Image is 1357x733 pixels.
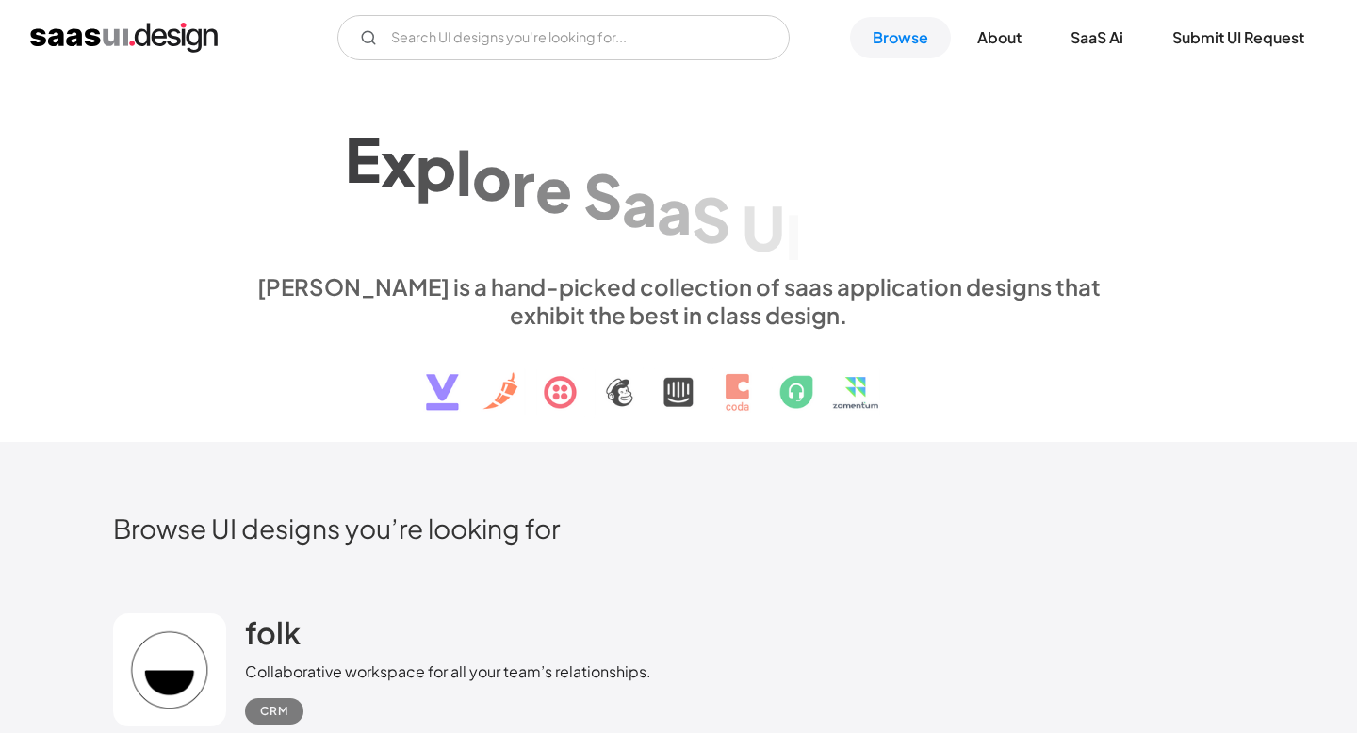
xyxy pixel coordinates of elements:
input: Search UI designs you're looking for... [337,15,790,60]
div: l [456,136,472,208]
div: a [622,167,657,239]
div: a [657,174,692,247]
a: Submit UI Request [1150,17,1327,58]
div: Collaborative workspace for all your team’s relationships. [245,660,651,683]
div: E [345,122,381,195]
div: U [742,191,785,264]
h2: Browse UI designs you’re looking for [113,512,1244,545]
form: Email Form [337,15,790,60]
a: SaaS Ai [1048,17,1146,58]
h1: Explore SaaS UI design patterns & interactions. [245,108,1112,253]
a: Browse [850,17,951,58]
div: e [535,153,572,225]
div: x [381,126,416,199]
div: I [785,201,802,273]
div: o [472,141,512,214]
div: r [512,147,535,220]
img: text, icon, saas logo [393,329,964,427]
div: CRM [260,700,288,723]
a: folk [245,613,301,660]
div: p [416,131,456,204]
div: S [692,183,730,255]
div: S [583,160,622,233]
div: [PERSON_NAME] is a hand-picked collection of saas application designs that exhibit the best in cl... [245,272,1112,329]
a: About [955,17,1044,58]
h2: folk [245,613,301,651]
a: home [30,23,218,53]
